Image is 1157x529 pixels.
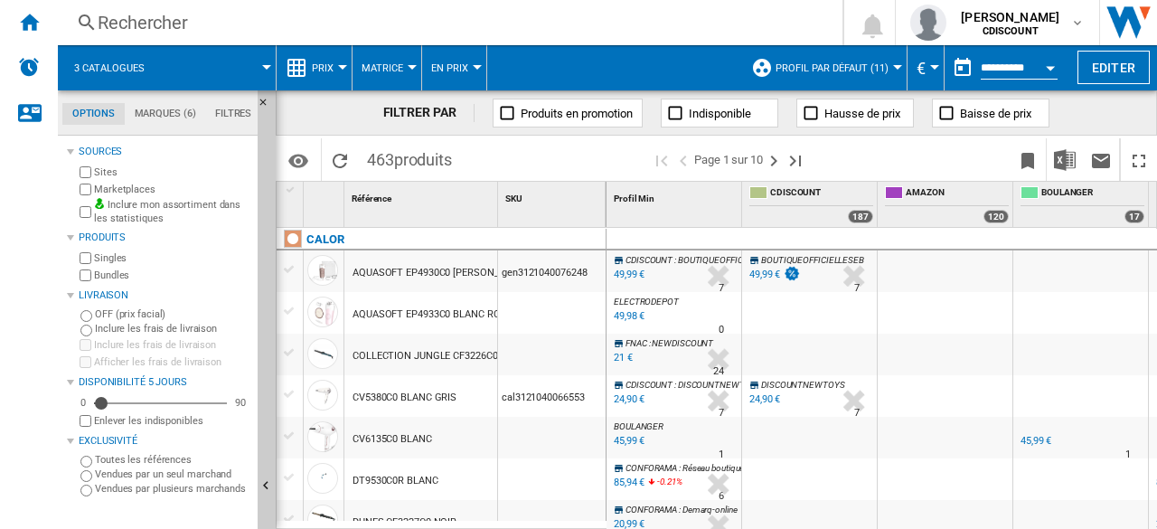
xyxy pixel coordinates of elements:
div: AMAZON 120 offers sold by AMAZON [881,182,1012,227]
input: Afficher les frais de livraison [80,415,91,427]
div: Mise à jour : vendredi 22 août 2025 06:22 [611,474,644,492]
span: -0.21 [657,477,676,486]
input: Marketplaces [80,184,91,195]
button: >Page précédente [673,138,694,181]
div: Délai de livraison : 6 jours [719,487,724,505]
div: Délai de livraison : 1 jour [719,446,724,464]
div: Délai de livraison : 1 jour [1125,446,1131,464]
span: AMAZON [906,186,1009,202]
div: Sort None [307,182,343,210]
div: CV6135C0 BLANC [353,419,432,460]
div: Délai de livraison : 24 jours [713,363,724,381]
label: OFF (prix facial) [95,307,250,321]
div: 45,99 € [1021,435,1051,447]
input: Vendues par plusieurs marchands [80,485,92,496]
input: Sites [80,166,91,178]
div: Profil Min Sort None [610,182,741,210]
label: Inclure mon assortiment dans les statistiques [94,198,250,226]
span: : NEWDISCOUNT [649,338,714,348]
input: Inclure les frais de livraison [80,339,91,351]
span: : BOUTIQUEOFFICIELLESEB [674,255,781,265]
button: Options [280,144,316,176]
md-tab-item: Filtres [205,103,261,125]
md-tab-item: Marques (6) [125,103,205,125]
button: md-calendar [945,50,981,86]
b: CDISCOUNT [983,25,1039,37]
span: FNAC [626,338,647,348]
button: Hausse de prix [796,99,914,128]
span: DISCOUNTNEWTOYS [761,380,845,390]
span: CDISCOUNT [626,380,673,390]
button: Recharger [322,138,358,181]
div: DT9530C0R BLANC [353,460,438,502]
span: Matrice [362,62,403,74]
span: SKU [505,194,522,203]
span: BOULANGER [614,421,663,431]
div: SKU Sort None [502,182,606,210]
span: : DISCOUNTNEWTOYS [674,380,761,390]
div: Produits [79,231,250,245]
input: Bundles [80,269,91,281]
div: Sort None [610,182,741,210]
label: Singles [94,251,250,265]
button: Open calendar [1034,49,1067,81]
button: Envoyer ce rapport par email [1083,138,1119,181]
div: 0 [76,396,90,410]
div: Référence Sort None [348,182,497,210]
img: promotionV3.png [783,266,801,281]
input: OFF (prix facial) [80,310,92,322]
img: mysite-bg-18x18.png [94,198,105,209]
div: 187 offers sold by CDISCOUNT [848,210,873,223]
input: Toutes les références [80,456,92,468]
div: 49,99 € [747,266,801,284]
span: Produits en promotion [521,107,633,120]
img: profile.jpg [910,5,946,41]
input: Afficher les frais de livraison [80,356,91,368]
button: Baisse de prix [932,99,1049,128]
label: Sites [94,165,250,179]
span: CONFORAMA [626,463,677,473]
label: Marketplaces [94,183,250,196]
div: cal3121040066553 [498,375,606,417]
div: Délai de livraison : 0 jour [719,321,724,339]
div: Exclusivité [79,434,250,449]
button: Créer un favoris [1010,138,1046,181]
span: Profil par défaut (11) [776,62,889,74]
input: Singles [80,252,91,264]
button: Produits en promotion [493,99,643,128]
div: CDISCOUNT 187 offers sold by CDISCOUNT [746,182,877,227]
div: AQUASOFT EP4930C0 [PERSON_NAME] [353,252,529,294]
div: Profil par défaut (11) [751,45,898,90]
div: 3 catalogues [67,45,267,90]
button: Télécharger au format Excel [1047,138,1083,181]
div: 24,90 € [747,391,780,409]
span: En Prix [431,62,468,74]
div: gen3121040076248 [498,250,606,292]
div: Mise à jour : vendredi 22 août 2025 10:05 [611,307,644,326]
div: Mise à jour : vendredi 22 août 2025 02:45 [611,391,644,409]
div: Rechercher [98,10,795,35]
span: BOUTIQUEOFFICIELLESEB [761,255,864,265]
div: 17 offers sold by BOULANGER [1124,210,1144,223]
div: FILTRER PAR [383,104,475,122]
div: Livraison [79,288,250,303]
label: Vendues par plusieurs marchands [95,482,250,496]
button: Dernière page [785,138,806,181]
button: Matrice [362,45,412,90]
button: En Prix [431,45,477,90]
input: Inclure les frais de livraison [80,325,92,336]
button: Première page [651,138,673,181]
button: Profil par défaut (11) [776,45,898,90]
div: Délai de livraison : 7 jours [854,404,860,422]
div: CV5380C0 BLANC GRIS [353,377,456,419]
button: Editer [1077,51,1150,84]
span: ELECTRODEPOT [614,297,679,307]
div: AQUASOFT EP4933C0 BLANC ROSE [353,294,512,335]
span: produits [394,150,452,169]
label: Vendues par un seul marchand [95,468,250,481]
span: [PERSON_NAME] [961,8,1059,26]
div: BOULANGER 17 offers sold by BOULANGER [1017,182,1148,227]
div: 49,99 € [749,269,780,280]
